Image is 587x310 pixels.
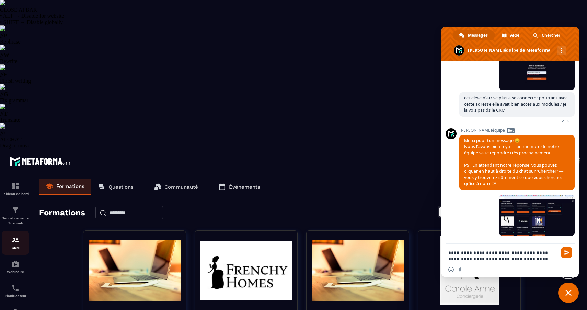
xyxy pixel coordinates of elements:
p: Formations [56,183,84,189]
a: Questions [91,179,140,195]
p: Tunnel de vente Site web [2,216,29,226]
span: Insérer un emoji [448,267,454,272]
span: Envoyer un fichier [457,267,463,272]
p: Événements [229,184,260,190]
img: formation-background [89,236,181,305]
span: Message audio [466,267,472,272]
img: scheduler [11,284,20,292]
a: formationformationTableau de bord [2,177,29,201]
div: Fermer le chat [558,283,579,303]
img: formation-background [312,236,404,305]
img: formation-background [200,236,292,305]
a: formationformationCRM [2,231,29,255]
a: schedulerschedulerPlanificateur [2,279,29,303]
a: formationformationTunnel de vente Site web [2,201,29,231]
a: Événements [212,179,267,195]
span: Merci pour ton message 😊 Nous l’avons bien reçu — un membre de notre équipe va te répondre très p... [464,138,563,187]
p: Planificateur [2,294,29,298]
a: Formations [39,179,91,195]
textarea: Entrez votre message... [448,250,557,262]
a: Communauté [147,179,205,195]
button: Carte [439,207,468,217]
p: Tableau de bord [2,192,29,196]
img: automations [11,260,20,268]
img: formation [11,206,20,214]
img: formation [11,182,20,190]
img: logo [10,155,71,167]
img: formation [11,236,20,244]
p: CRM [2,246,29,250]
span: Envoyer [561,247,572,258]
a: automationsautomationsWebinaire [2,255,29,279]
img: formation-background [423,236,515,305]
p: Questions [108,184,134,190]
p: Communauté [164,184,198,190]
p: Webinaire [2,270,29,274]
h2: Formations [39,206,85,220]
